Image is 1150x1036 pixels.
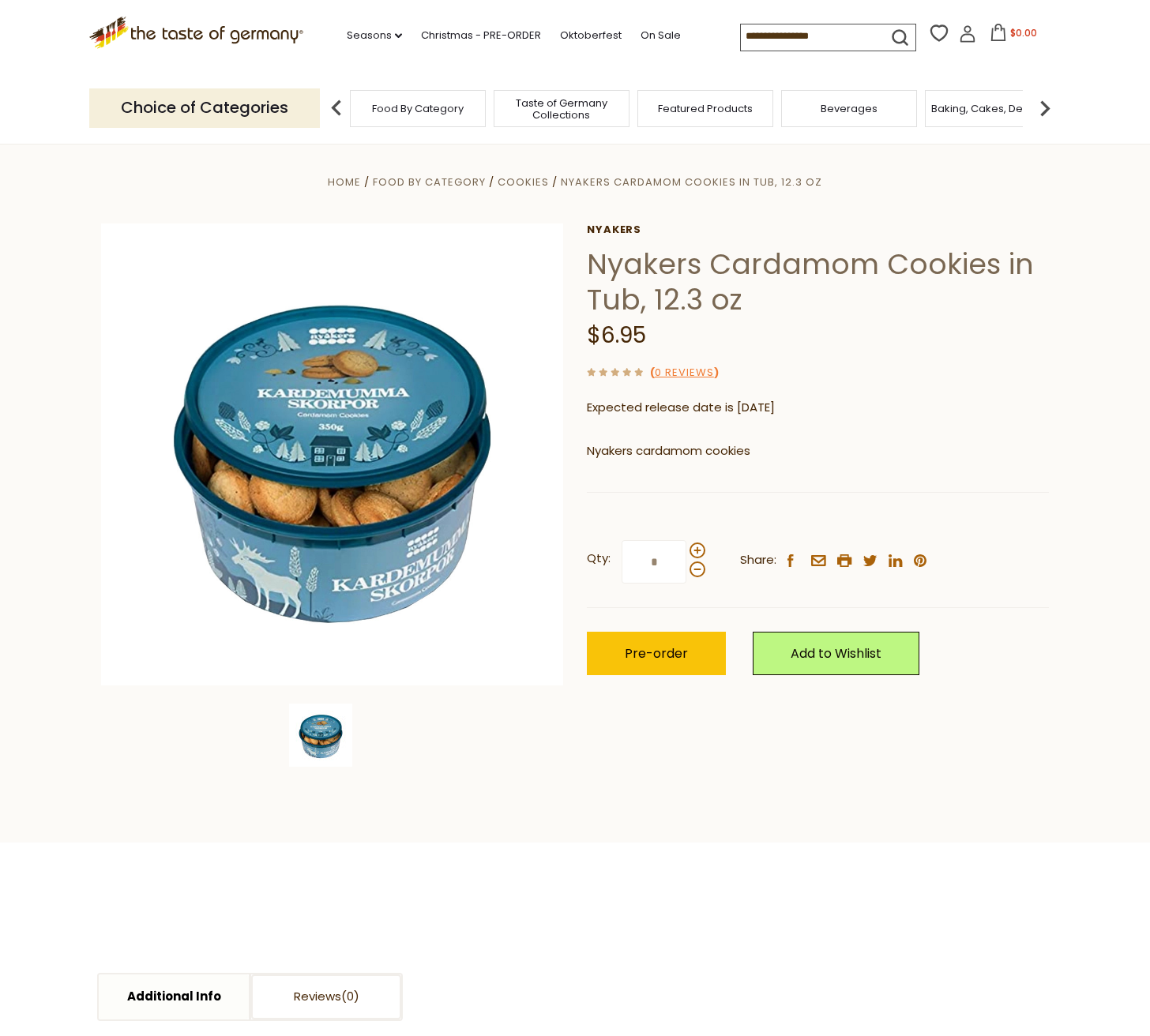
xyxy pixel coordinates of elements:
span: Pre-order [625,644,688,663]
a: 0 Reviews [655,365,714,381]
button: $0.00 [979,24,1047,47]
img: previous arrow [321,92,352,124]
a: Oktoberfest [560,27,622,44]
p: Nyakers cardamom cookies [587,441,1049,461]
a: Food By Category [372,103,464,114]
p: Expected release date is [DATE] [587,398,1049,418]
img: Nyakers Cardamom Cookies [289,704,352,767]
input: Qty: [622,540,686,584]
a: Nyakers Cardamom Cookies in Tub, 12.3 oz [561,175,822,190]
span: $0.00 [1010,26,1037,39]
a: Taste of Germany Collections [498,97,625,121]
a: Beverages [821,103,878,114]
span: Share: [740,550,776,570]
a: Cookies [498,175,549,190]
a: Nyakers [587,223,1049,236]
a: Additional Info [99,974,249,1019]
a: On Sale [641,27,681,44]
img: Nyakers Cardamom Cookies [101,223,563,685]
a: Seasons [347,27,402,44]
a: Food By Category [373,175,486,190]
button: Pre-order [587,632,726,675]
span: $6.95 [587,320,646,351]
a: Add to Wishlist [753,632,919,675]
strong: Qty: [587,549,611,569]
h1: Nyakers Cardamom Cookies in Tub, 12.3 oz [587,246,1049,317]
a: Baking, Cakes, Desserts [931,103,1054,114]
a: Reviews [251,974,401,1019]
span: ( ) [650,365,719,380]
a: Featured Products [658,103,753,114]
p: Choice of Categories [89,88,320,127]
img: next arrow [1029,92,1061,124]
a: Home [328,175,361,190]
a: Christmas - PRE-ORDER [421,27,541,44]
